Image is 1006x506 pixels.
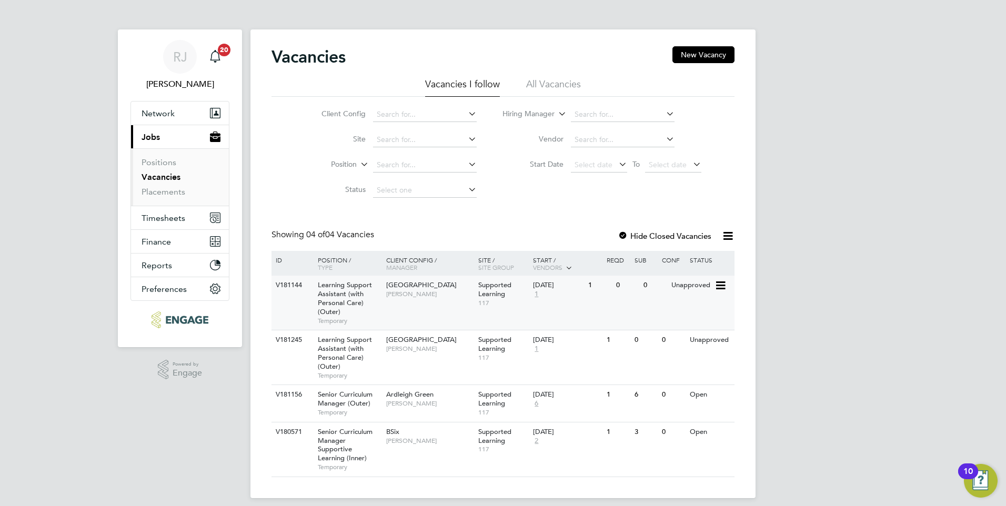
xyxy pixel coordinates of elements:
[533,263,562,271] span: Vendors
[649,160,687,169] span: Select date
[533,428,601,437] div: [DATE]
[632,251,659,269] div: Sub
[318,427,373,463] span: Senior Curriculum Manager Supportive Learning (Inner)
[659,422,687,442] div: 0
[142,284,187,294] span: Preferences
[669,276,715,295] div: Unapproved
[386,290,473,298] span: [PERSON_NAME]
[604,251,631,269] div: Reqd
[386,345,473,353] span: [PERSON_NAME]
[533,290,540,299] span: 1
[533,281,583,290] div: [DATE]
[604,422,631,442] div: 1
[632,330,659,350] div: 0
[533,437,540,446] span: 2
[131,277,229,300] button: Preferences
[632,385,659,404] div: 6
[318,280,372,316] span: Learning Support Assistant (with Personal Care) (Outer)
[158,360,203,380] a: Powered byEngage
[273,422,310,442] div: V180571
[687,251,733,269] div: Status
[659,330,687,350] div: 0
[318,317,381,325] span: Temporary
[130,40,229,90] a: RJ[PERSON_NAME]
[305,185,366,194] label: Status
[386,427,399,436] span: BSix
[687,385,733,404] div: Open
[503,134,564,144] label: Vendor
[131,148,229,206] div: Jobs
[478,335,511,353] span: Supported Learning
[273,251,310,269] div: ID
[503,159,564,169] label: Start Date
[526,78,581,97] li: All Vacancies
[533,336,601,345] div: [DATE]
[672,46,735,63] button: New Vacancy
[131,254,229,277] button: Reports
[425,78,500,97] li: Vacancies I follow
[963,471,973,485] div: 10
[476,251,531,276] div: Site /
[318,408,381,417] span: Temporary
[373,107,477,122] input: Search for...
[629,157,643,171] span: To
[142,132,160,142] span: Jobs
[618,231,711,241] label: Hide Closed Vacancies
[386,399,473,408] span: [PERSON_NAME]
[306,229,374,240] span: 04 Vacancies
[384,251,476,276] div: Client Config /
[310,251,384,276] div: Position /
[271,46,346,67] h2: Vacancies
[305,109,366,118] label: Client Config
[142,213,185,223] span: Timesheets
[530,251,604,277] div: Start /
[131,206,229,229] button: Timesheets
[142,157,176,167] a: Positions
[131,102,229,125] button: Network
[964,464,998,498] button: Open Resource Center, 10 new notifications
[118,29,242,347] nav: Main navigation
[318,463,381,471] span: Temporary
[273,276,310,295] div: V181144
[152,311,208,328] img: ncclondon-logo-retina.png
[173,369,202,378] span: Engage
[173,360,202,369] span: Powered by
[318,390,373,408] span: Senior Curriculum Manager (Outer)
[318,335,372,371] span: Learning Support Assistant (with Personal Care) (Outer)
[296,159,357,170] label: Position
[373,133,477,147] input: Search for...
[604,330,631,350] div: 1
[373,183,477,198] input: Select one
[586,276,613,295] div: 1
[604,385,631,404] div: 1
[659,251,687,269] div: Conf
[478,353,528,362] span: 117
[478,263,514,271] span: Site Group
[478,390,511,408] span: Supported Learning
[130,78,229,90] span: Rachel Johnson
[478,427,511,445] span: Supported Learning
[533,390,601,399] div: [DATE]
[478,408,528,417] span: 117
[478,299,528,307] span: 117
[131,125,229,148] button: Jobs
[318,371,381,380] span: Temporary
[131,230,229,253] button: Finance
[142,108,175,118] span: Network
[632,422,659,442] div: 3
[386,263,417,271] span: Manager
[130,311,229,328] a: Go to home page
[386,335,457,344] span: [GEOGRAPHIC_DATA]
[687,330,733,350] div: Unapproved
[687,422,733,442] div: Open
[571,133,675,147] input: Search for...
[613,276,641,295] div: 0
[142,237,171,247] span: Finance
[142,187,185,197] a: Placements
[494,109,555,119] label: Hiring Manager
[173,50,187,64] span: RJ
[386,280,457,289] span: [GEOGRAPHIC_DATA]
[373,158,477,173] input: Search for...
[575,160,612,169] span: Select date
[142,260,172,270] span: Reports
